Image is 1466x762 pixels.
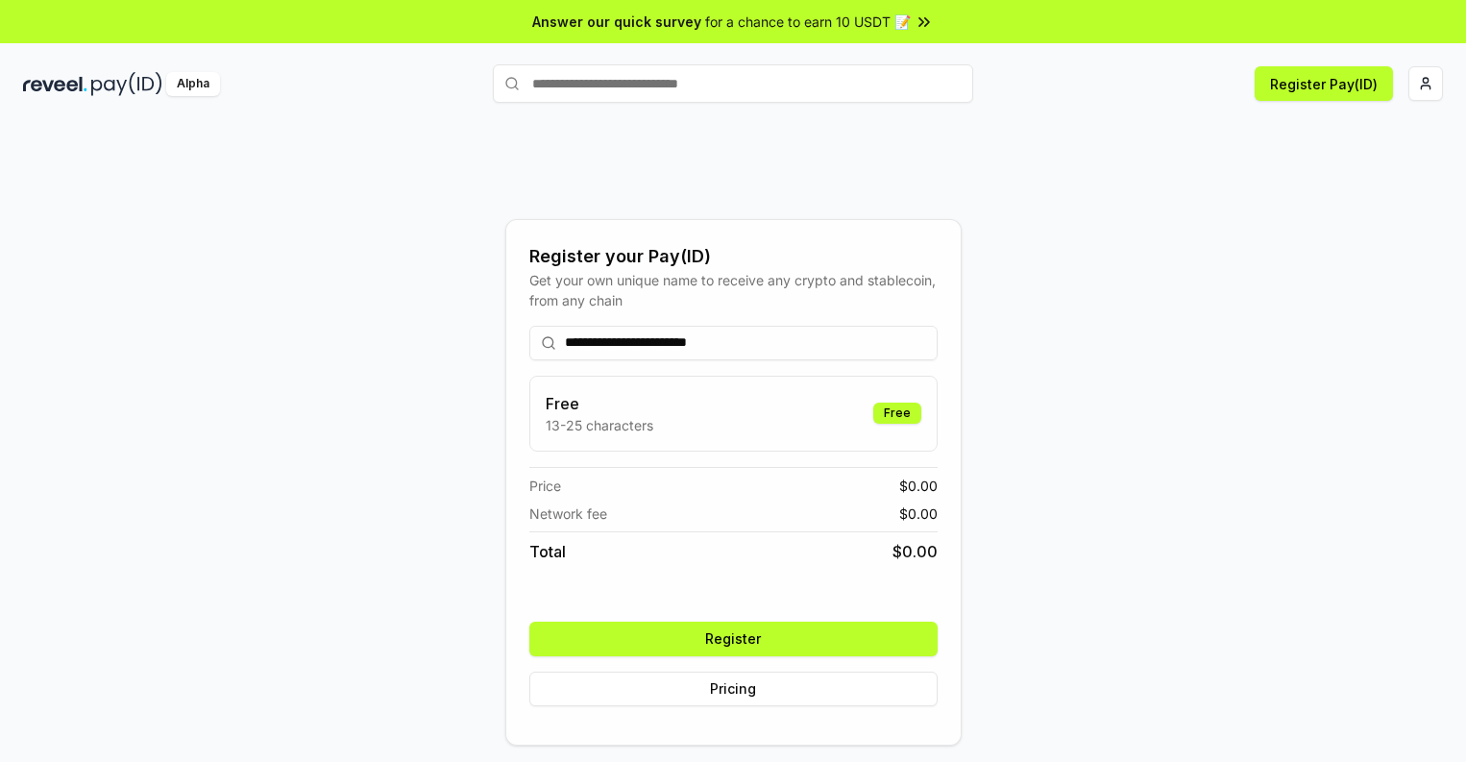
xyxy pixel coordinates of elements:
[23,72,87,96] img: reveel_dark
[529,622,938,656] button: Register
[1255,66,1393,101] button: Register Pay(ID)
[91,72,162,96] img: pay_id
[705,12,911,32] span: for a chance to earn 10 USDT 📝
[529,270,938,310] div: Get your own unique name to receive any crypto and stablecoin, from any chain
[532,12,701,32] span: Answer our quick survey
[873,403,921,424] div: Free
[546,415,653,435] p: 13-25 characters
[899,476,938,496] span: $ 0.00
[546,392,653,415] h3: Free
[529,504,607,524] span: Network fee
[166,72,220,96] div: Alpha
[899,504,938,524] span: $ 0.00
[529,476,561,496] span: Price
[529,672,938,706] button: Pricing
[529,540,566,563] span: Total
[892,540,938,563] span: $ 0.00
[529,243,938,270] div: Register your Pay(ID)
